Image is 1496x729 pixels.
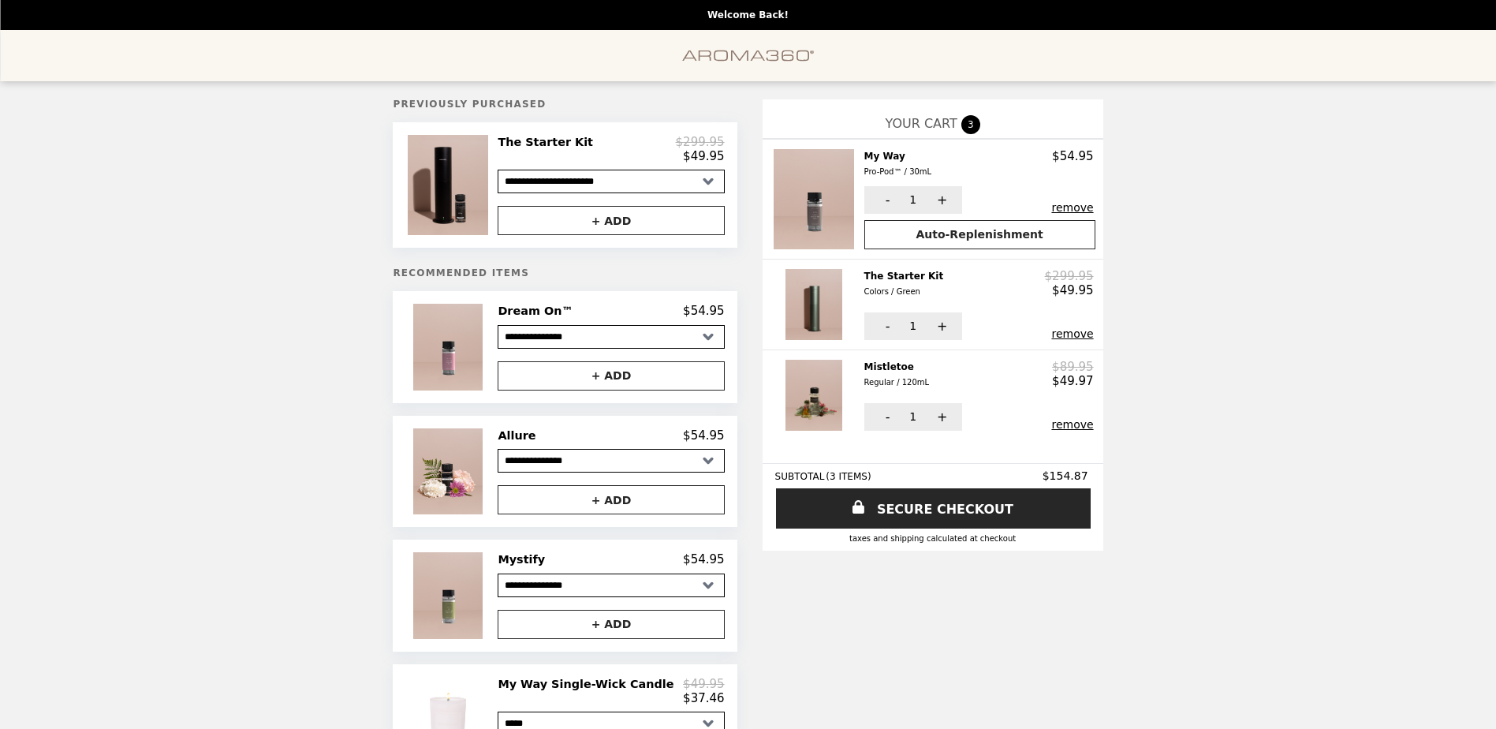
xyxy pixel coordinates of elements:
button: remove [1051,327,1093,340]
h2: Mistletoe [864,360,935,391]
span: $154.87 [1043,469,1091,482]
p: $54.95 [683,428,725,443]
p: $49.97 [1052,374,1094,388]
h2: Mystify [498,552,551,566]
img: Brand Logo [682,39,815,72]
button: + [919,186,962,214]
span: 3 [961,115,980,134]
span: 1 [909,410,916,423]
button: - [864,186,908,214]
h2: Allure [498,428,542,443]
h2: Dream On™ [498,304,579,318]
span: YOUR CART [885,116,957,131]
div: Regular / 120mL [864,376,929,390]
p: $49.95 [1052,283,1094,297]
span: 1 [909,193,916,206]
p: $54.95 [683,304,725,318]
img: My Way [774,149,857,249]
span: ( 3 ITEMS ) [826,471,871,482]
select: Select a product variant [498,574,724,597]
p: $49.95 [683,677,725,691]
button: + [919,403,962,431]
select: Select a product variant [498,449,724,473]
button: + ADD [498,361,724,391]
button: + ADD [498,485,724,514]
img: Mistletoe [785,360,846,431]
select: Select a product variant [498,325,724,349]
div: Taxes and Shipping calculated at checkout [775,534,1091,543]
button: remove [1051,201,1093,214]
h5: Recommended Items [393,267,737,279]
button: Auto-Replenishment [864,220,1095,249]
p: Welcome Back! [707,9,789,21]
p: $89.95 [1052,360,1094,374]
p: $37.46 [683,691,725,705]
div: Colors / Green [864,285,944,299]
img: The Starter Kit [408,135,492,235]
img: The Starter Kit [785,269,846,340]
button: + ADD [498,206,724,235]
div: Pro-Pod™ / 30mL [864,165,932,179]
img: Allure [413,428,487,514]
p: $299.95 [676,135,725,149]
button: remove [1051,418,1093,431]
span: SUBTOTAL [775,471,826,482]
button: - [864,312,908,340]
h2: The Starter Kit [864,269,950,300]
p: $299.95 [1045,269,1094,283]
button: + [919,312,962,340]
h2: My Way Single-Wick Candle [498,677,680,691]
h2: The Starter Kit [498,135,599,149]
img: Dream On™ [413,304,487,390]
h5: Previously Purchased [393,99,737,110]
select: Select a product variant [498,170,724,193]
p: $54.95 [1052,149,1094,163]
a: SECURE CHECKOUT [776,488,1091,529]
button: - [864,403,908,431]
p: $49.95 [683,149,725,163]
img: Mystify [413,552,487,638]
span: 1 [909,320,916,332]
p: $54.95 [683,552,725,566]
button: + ADD [498,610,724,639]
h2: My Way [864,149,938,180]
